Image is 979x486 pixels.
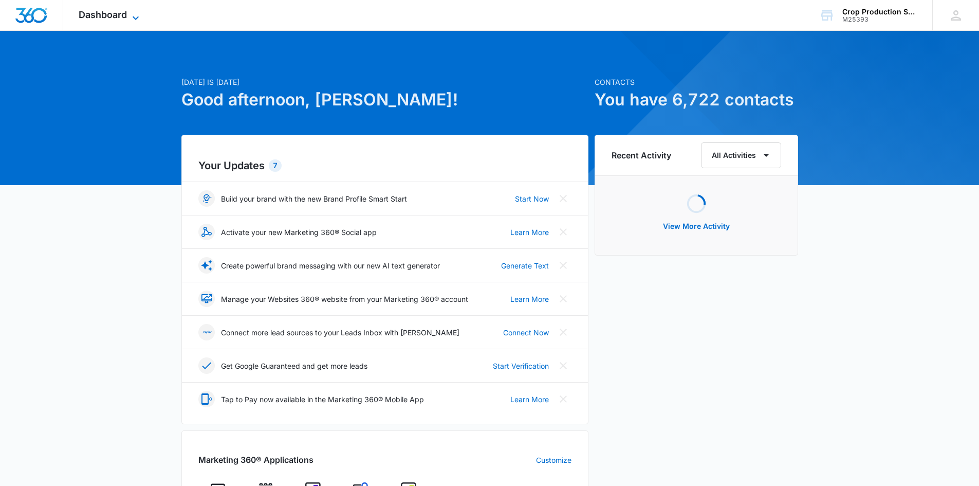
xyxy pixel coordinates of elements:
[510,394,549,405] a: Learn More
[181,87,588,112] h1: Good afternoon, [PERSON_NAME]!
[501,260,549,271] a: Generate Text
[221,193,407,204] p: Build your brand with the new Brand Profile Smart Start
[595,77,798,87] p: Contacts
[555,324,571,340] button: Close
[198,454,313,466] h2: Marketing 360® Applications
[221,260,440,271] p: Create powerful brand messaging with our new AI text generator
[595,87,798,112] h1: You have 6,722 contacts
[221,394,424,405] p: Tap to Pay now available in the Marketing 360® Mobile App
[221,361,367,371] p: Get Google Guaranteed and get more leads
[503,327,549,338] a: Connect Now
[701,142,781,168] button: All Activities
[555,357,571,374] button: Close
[198,158,571,173] h2: Your Updates
[181,77,588,87] p: [DATE] is [DATE]
[221,294,468,304] p: Manage your Websites 360® website from your Marketing 360® account
[555,391,571,407] button: Close
[510,294,549,304] a: Learn More
[612,149,671,161] h6: Recent Activity
[555,257,571,274] button: Close
[555,291,571,307] button: Close
[221,327,459,338] p: Connect more lead sources to your Leads Inbox with [PERSON_NAME]
[842,8,917,16] div: account name
[510,227,549,238] a: Learn More
[555,190,571,207] button: Close
[653,214,740,239] button: View More Activity
[555,224,571,240] button: Close
[79,9,127,20] span: Dashboard
[842,16,917,23] div: account id
[269,159,282,172] div: 7
[221,227,377,238] p: Activate your new Marketing 360® Social app
[493,361,549,371] a: Start Verification
[515,193,549,204] a: Start Now
[536,455,571,465] a: Customize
